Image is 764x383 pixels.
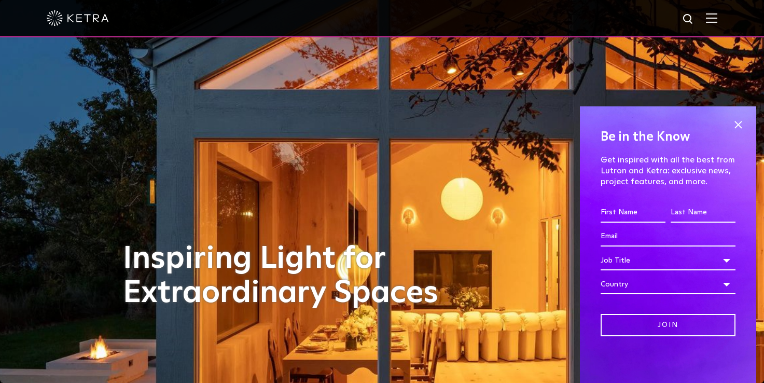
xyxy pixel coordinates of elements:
[47,10,109,26] img: ketra-logo-2019-white
[601,155,735,187] p: Get inspired with all the best from Lutron and Ketra: exclusive news, project features, and more.
[123,242,460,310] h1: Inspiring Light for Extraordinary Spaces
[601,314,735,336] input: Join
[601,227,735,247] input: Email
[682,13,695,26] img: search icon
[601,251,735,270] div: Job Title
[601,203,665,223] input: First Name
[706,13,717,23] img: Hamburger%20Nav.svg
[601,127,735,147] h4: Be in the Know
[601,275,735,294] div: Country
[671,203,735,223] input: Last Name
